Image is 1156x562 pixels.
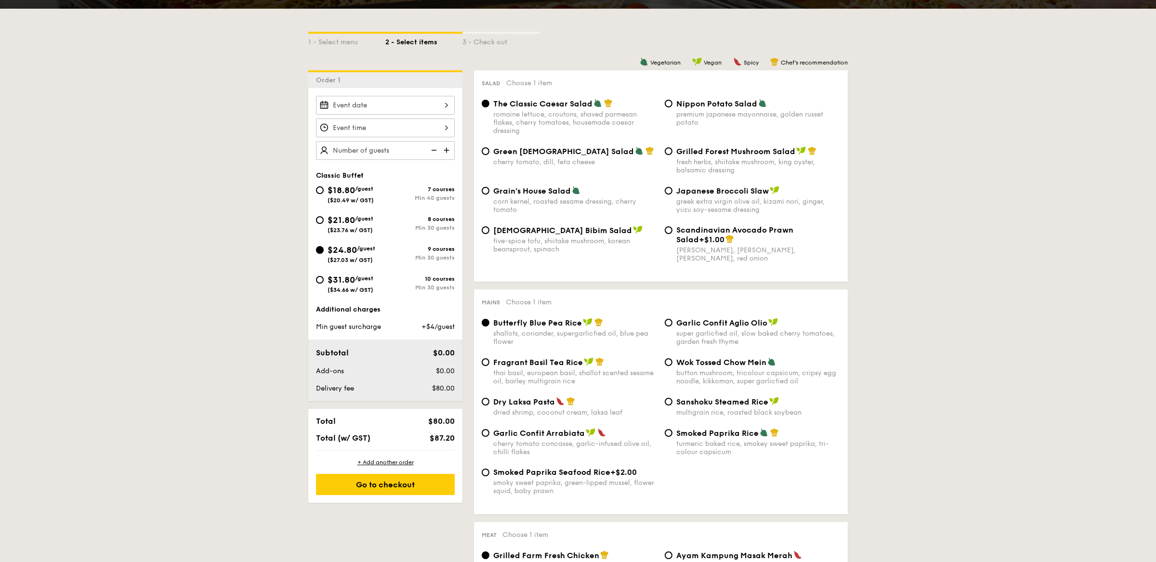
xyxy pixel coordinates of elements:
img: icon-reduce.1d2dbef1.svg [426,141,440,159]
img: icon-vegetarian.fe4039eb.svg [758,99,767,107]
input: Garlic Confit Arrabiatacherry tomato concasse, garlic-infused olive oil, chilli flakes [482,429,489,437]
span: Nippon Potato Salad [676,99,757,108]
img: icon-add.58712e84.svg [440,141,455,159]
span: +$4/guest [421,323,455,331]
input: Event date [316,96,455,115]
input: Ayam Kampung Masak Merah24 hour marinated boneless chicken, lemongrass and lime leaf scented samb... [665,551,672,559]
img: icon-vegetarian.fe4039eb.svg [760,428,768,437]
span: $21.80 [328,215,355,225]
span: Min guest surcharge [316,323,381,331]
input: Nippon Potato Saladpremium japanese mayonnaise, golden russet potato [665,100,672,107]
input: Fragrant Basil Tea Ricethai basil, european basil, shallot scented sesame oil, barley multigrain ... [482,358,489,366]
img: icon-chef-hat.a58ddaea.svg [808,146,816,155]
span: Mains [482,299,500,306]
img: icon-chef-hat.a58ddaea.svg [595,357,604,366]
span: Choose 1 item [502,531,548,539]
input: Grilled Farm Fresh ChickenIndian inspired cajun chicken thigh, charred broccoli, slow baked cherr... [482,551,489,559]
img: icon-chef-hat.a58ddaea.svg [770,428,779,437]
input: [DEMOGRAPHIC_DATA] Bibim Saladfive-spice tofu, shiitake mushroom, korean beansprout, spinach [482,226,489,234]
span: ($20.49 w/ GST) [328,197,374,204]
span: +$1.00 [699,235,724,244]
span: Garlic Confit Aglio Olio [676,318,767,327]
div: thai basil, european basil, shallot scented sesame oil, barley multigrain rice [493,369,657,385]
span: Vegetarian [650,59,681,66]
div: Min 30 guests [385,224,455,231]
span: Order 1 [316,76,344,84]
img: icon-vegetarian.fe4039eb.svg [572,186,580,195]
span: Japanese Broccoli Slaw [676,186,769,196]
span: /guest [355,275,373,282]
img: icon-vegan.f8ff3823.svg [796,146,806,155]
span: Salad [482,80,500,87]
img: icon-vegan.f8ff3823.svg [770,186,779,195]
span: +$2.00 [610,468,637,477]
input: Event time [316,118,455,137]
input: Wok Tossed Chow Meinbutton mushroom, tricolour capsicum, cripsy egg noodle, kikkoman, super garli... [665,358,672,366]
input: Garlic Confit Aglio Oliosuper garlicfied oil, slow baked cherry tomatoes, garden fresh thyme [665,319,672,327]
input: $31.80/guest($34.66 w/ GST)10 coursesMin 30 guests [316,276,324,284]
input: Grain's House Saladcorn kernel, roasted sesame dressing, cherry tomato [482,187,489,195]
div: multigrain rice, roasted black soybean [676,408,840,417]
div: button mushroom, tricolour capsicum, cripsy egg noodle, kikkoman, super garlicfied oil [676,369,840,385]
span: Grilled Farm Fresh Chicken [493,551,599,560]
span: Delivery fee [316,384,354,392]
div: 1 - Select menu [308,34,385,47]
div: greek extra virgin olive oil, kizami nori, ginger, yuzu soy-sesame dressing [676,197,840,214]
span: Fragrant Basil Tea Rice [493,358,583,367]
span: /guest [355,185,373,192]
div: 8 courses [385,216,455,222]
span: Choose 1 item [506,79,552,87]
img: icon-chef-hat.a58ddaea.svg [770,57,779,66]
span: Smoked Paprika Rice [676,429,759,438]
img: icon-vegetarian.fe4039eb.svg [767,357,776,366]
span: ($27.03 w/ GST) [328,257,373,263]
span: ($23.76 w/ GST) [328,227,373,234]
img: icon-vegetarian.fe4039eb.svg [640,57,648,66]
span: Chef's recommendation [781,59,848,66]
input: $24.80/guest($27.03 w/ GST)9 coursesMin 30 guests [316,246,324,254]
div: cherry tomato concasse, garlic-infused olive oil, chilli flakes [493,440,657,456]
img: icon-spicy.37a8142b.svg [597,428,606,437]
div: 10 courses [385,275,455,282]
div: premium japanese mayonnaise, golden russet potato [676,110,840,127]
span: $87.20 [430,433,455,443]
div: 3 - Check out [462,34,539,47]
span: $0.00 [433,348,455,357]
span: [DEMOGRAPHIC_DATA] Bibim Salad [493,226,632,235]
img: icon-vegan.f8ff3823.svg [769,397,779,405]
span: ($34.66 w/ GST) [328,287,373,293]
img: icon-chef-hat.a58ddaea.svg [645,146,654,155]
span: Total (w/ GST) [316,433,370,443]
span: Dry Laksa Pasta [493,397,555,406]
div: 2 - Select items [385,34,462,47]
span: Choose 1 item [506,298,552,306]
img: icon-chef-hat.a58ddaea.svg [604,99,613,107]
div: Min 40 guests [385,195,455,201]
input: Smoked Paprika Seafood Rice+$2.00smoky sweet paprika, green-lipped mussel, flower squid, baby prawn [482,469,489,476]
span: $18.80 [328,185,355,196]
div: 9 courses [385,246,455,252]
span: Total [316,417,336,426]
input: Smoked Paprika Riceturmeric baked rice, smokey sweet paprika, tri-colour capsicum [665,429,672,437]
span: /guest [357,245,375,252]
input: Dry Laksa Pastadried shrimp, coconut cream, laksa leaf [482,398,489,405]
div: 7 courses [385,186,455,193]
span: Garlic Confit Arrabiata [493,429,585,438]
input: $21.80/guest($23.76 w/ GST)8 coursesMin 30 guests [316,216,324,224]
div: corn kernel, roasted sesame dressing, cherry tomato [493,197,657,214]
input: Scandinavian Avocado Prawn Salad+$1.00[PERSON_NAME], [PERSON_NAME], [PERSON_NAME], red onion [665,226,672,234]
span: Wok Tossed Chow Mein [676,358,766,367]
input: Japanese Broccoli Slawgreek extra virgin olive oil, kizami nori, ginger, yuzu soy-sesame dressing [665,187,672,195]
input: Green [DEMOGRAPHIC_DATA] Saladcherry tomato, dill, feta cheese [482,147,489,155]
img: icon-chef-hat.a58ddaea.svg [725,235,734,243]
div: shallots, coriander, supergarlicfied oil, blue pea flower [493,329,657,346]
img: icon-vegan.f8ff3823.svg [692,57,702,66]
span: $80.00 [432,384,455,392]
span: Ayam Kampung Masak Merah [676,551,792,560]
img: icon-spicy.37a8142b.svg [733,57,742,66]
span: Spicy [744,59,759,66]
img: icon-spicy.37a8142b.svg [793,550,802,559]
div: cherry tomato, dill, feta cheese [493,158,657,166]
input: The Classic Caesar Saladromaine lettuce, croutons, shaved parmesan flakes, cherry tomatoes, house... [482,100,489,107]
div: super garlicfied oil, slow baked cherry tomatoes, garden fresh thyme [676,329,840,346]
